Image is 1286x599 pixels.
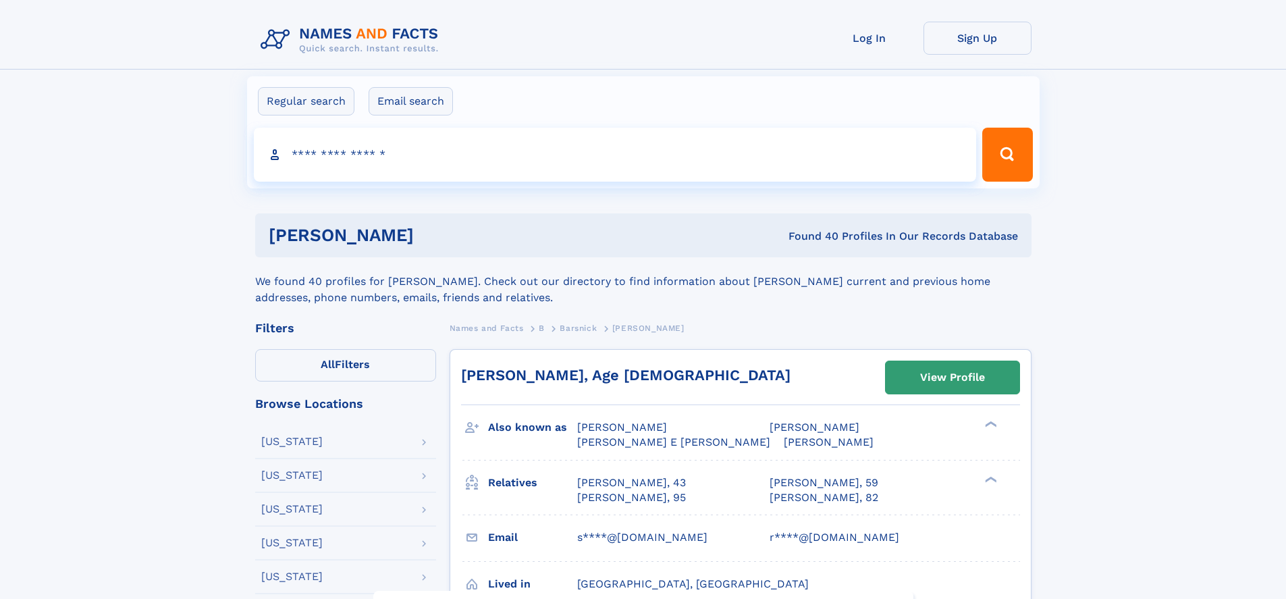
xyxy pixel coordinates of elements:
[488,526,577,549] h3: Email
[488,471,577,494] h3: Relatives
[815,22,923,55] a: Log In
[577,475,686,490] a: [PERSON_NAME], 43
[261,470,323,481] div: [US_STATE]
[770,475,878,490] a: [PERSON_NAME], 59
[488,573,577,596] h3: Lived in
[369,87,453,115] label: Email search
[261,436,323,447] div: [US_STATE]
[255,257,1032,306] div: We found 40 profiles for [PERSON_NAME]. Check out our directory to find information about [PERSON...
[577,577,809,590] span: [GEOGRAPHIC_DATA], [GEOGRAPHIC_DATA]
[255,22,450,58] img: Logo Names and Facts
[255,398,436,410] div: Browse Locations
[982,420,998,429] div: ❯
[461,367,791,384] a: [PERSON_NAME], Age [DEMOGRAPHIC_DATA]
[269,227,601,244] h1: [PERSON_NAME]
[577,436,770,448] span: [PERSON_NAME] E [PERSON_NAME]
[886,361,1019,394] a: View Profile
[560,319,597,336] a: Barsnick
[261,538,323,548] div: [US_STATE]
[920,362,985,393] div: View Profile
[770,490,878,505] a: [PERSON_NAME], 82
[255,349,436,382] label: Filters
[488,416,577,439] h3: Also known as
[982,128,1032,182] button: Search Button
[321,358,335,371] span: All
[255,322,436,334] div: Filters
[560,323,597,333] span: Barsnick
[982,475,998,484] div: ❯
[923,22,1032,55] a: Sign Up
[258,87,354,115] label: Regular search
[770,421,859,434] span: [PERSON_NAME]
[577,490,686,505] a: [PERSON_NAME], 95
[450,319,524,336] a: Names and Facts
[601,229,1018,244] div: Found 40 Profiles In Our Records Database
[254,128,977,182] input: search input
[539,323,545,333] span: B
[539,319,545,336] a: B
[261,504,323,515] div: [US_STATE]
[784,436,874,448] span: [PERSON_NAME]
[577,421,667,434] span: [PERSON_NAME]
[261,571,323,582] div: [US_STATE]
[612,323,685,333] span: [PERSON_NAME]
